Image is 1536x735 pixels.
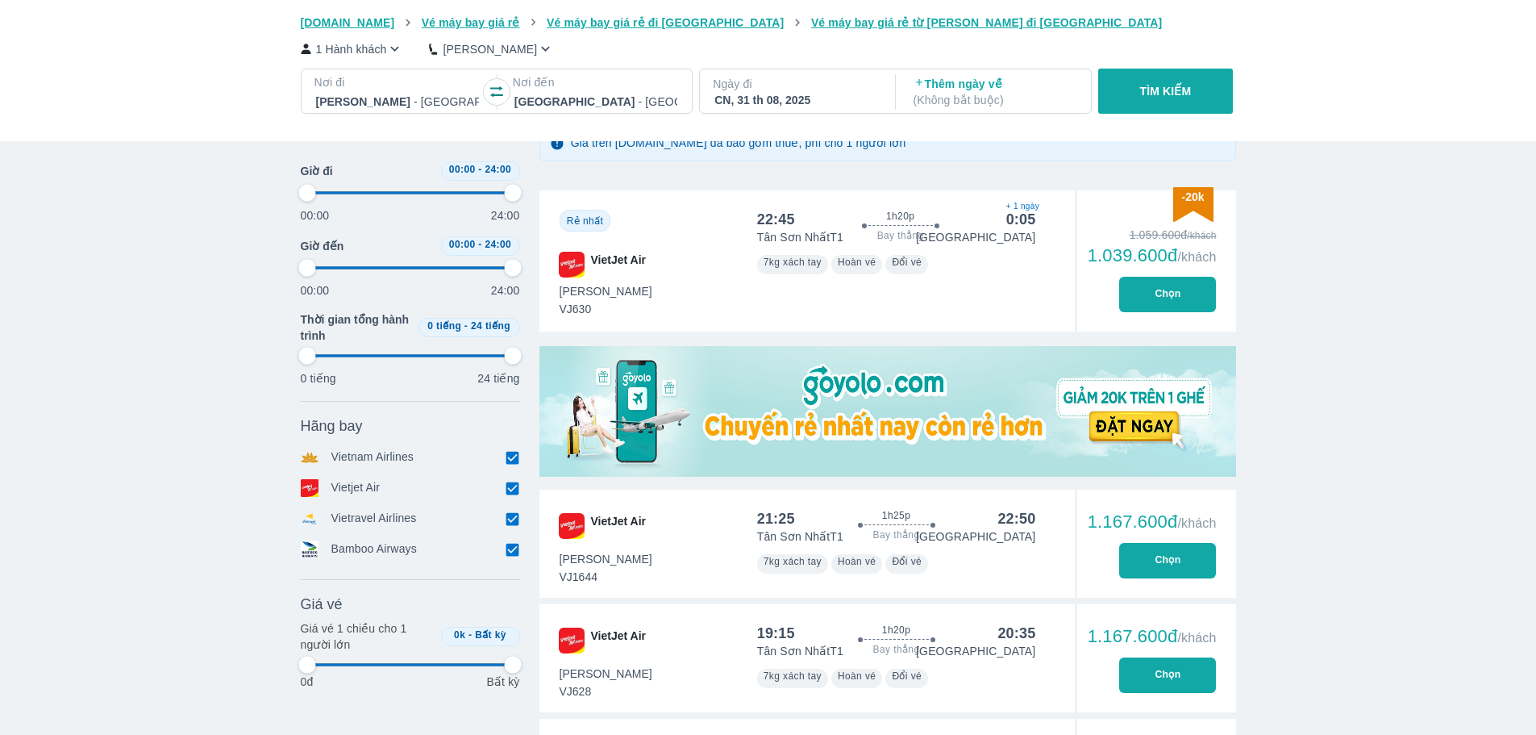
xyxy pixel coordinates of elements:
[997,624,1035,643] div: 20:35
[714,92,877,108] div: CN, 31 th 08, 2025
[838,556,876,567] span: Hoàn vé
[1140,83,1192,99] p: TÌM KIẾM
[301,620,435,653] p: Giá vé 1 chiều cho 1 người lớn
[838,670,876,682] span: Hoàn vé
[429,40,554,57] button: [PERSON_NAME]
[916,643,1035,659] p: [GEOGRAPHIC_DATA]
[571,135,906,151] p: Giá trên [DOMAIN_NAME] đã bao gồm thuế, phí cho 1 người lớn
[567,215,603,227] span: Rẻ nhất
[301,282,330,299] p: 00:00
[486,674,519,690] p: Bất kỳ
[757,210,795,229] div: 22:45
[301,416,363,436] span: Hãng bay
[331,541,417,558] p: Bamboo Airways
[301,674,314,690] p: 0đ
[314,74,481,90] p: Nơi đi
[757,509,795,528] div: 21:25
[764,556,822,567] span: 7kg xách tay
[757,643,843,659] p: Tân Sơn Nhất T1
[1006,210,1036,229] div: 0:05
[757,624,795,643] div: 19:15
[591,513,646,539] span: VietJet Air
[1119,277,1216,312] button: Chọn
[301,207,330,223] p: 00:00
[513,74,679,90] p: Nơi đến
[591,252,646,278] span: VietJet Air
[1177,516,1216,530] span: /khách
[559,252,585,278] img: VJ
[997,509,1035,528] div: 22:50
[757,528,843,545] p: Tân Sơn Nhất T1
[560,666,652,682] span: [PERSON_NAME]
[914,76,1076,108] p: Thêm ngày về
[464,320,468,332] span: -
[1181,190,1204,203] span: -20k
[454,629,465,641] span: 0k
[591,628,646,654] span: VietJet Air
[301,40,404,57] button: 1 Hành khách
[301,16,395,29] span: [DOMAIN_NAME]
[427,320,461,332] span: 0 tiếng
[1006,200,1036,213] span: + 1 ngày
[491,282,520,299] p: 24:00
[301,370,336,386] p: 0 tiếng
[1119,543,1216,578] button: Chọn
[301,238,344,254] span: Giờ đến
[882,624,910,637] span: 1h20p
[449,239,476,250] span: 00:00
[560,569,652,585] span: VJ1644
[1177,631,1216,645] span: /khách
[316,41,387,57] p: 1 Hành khách
[916,528,1035,545] p: [GEOGRAPHIC_DATA]
[811,16,1163,29] span: Vé máy bay giá rẻ từ [PERSON_NAME] đi [GEOGRAPHIC_DATA]
[331,510,417,528] p: Vietravel Airlines
[477,370,519,386] p: 24 tiếng
[838,257,876,268] span: Hoàn vé
[882,509,910,522] span: 1h25p
[764,670,822,682] span: 7kg xách tay
[1088,627,1217,646] div: 1.167.600đ
[1173,187,1213,222] img: discount
[764,257,822,268] span: 7kg xách tay
[485,239,511,250] span: 24:00
[892,670,922,682] span: Đổi vé
[886,210,914,223] span: 1h20p
[560,301,652,317] span: VJ630
[1119,658,1216,693] button: Chọn
[478,239,481,250] span: -
[1088,512,1217,532] div: 1.167.600đ
[547,16,784,29] span: Vé máy bay giá rẻ đi [GEOGRAPHIC_DATA]
[301,595,343,614] span: Giá vé
[559,628,585,654] img: VJ
[560,283,652,299] span: [PERSON_NAME]
[892,556,922,567] span: Đổi vé
[560,551,652,567] span: [PERSON_NAME]
[468,629,472,641] span: -
[301,15,1236,31] nav: breadcrumb
[331,449,414,466] p: Vietnam Airlines
[1088,246,1217,265] div: 1.039.600đ
[1088,227,1217,243] div: 1.059.600đ
[478,164,481,175] span: -
[713,76,879,92] p: Ngày đi
[559,513,585,539] img: VJ
[301,311,412,344] span: Thời gian tổng hành trình
[475,629,506,641] span: Bất kỳ
[539,346,1236,477] img: media-0
[331,479,381,497] p: Vietjet Air
[449,164,476,175] span: 00:00
[757,229,843,245] p: Tân Sơn Nhất T1
[892,257,922,268] span: Đổi vé
[1177,250,1216,264] span: /khách
[443,41,537,57] p: [PERSON_NAME]
[560,683,652,700] span: VJ628
[1098,69,1233,114] button: TÌM KIẾM
[422,16,520,29] span: Vé máy bay giá rẻ
[485,164,511,175] span: 24:00
[916,229,1035,245] p: [GEOGRAPHIC_DATA]
[471,320,510,332] span: 24 tiếng
[914,92,1076,108] p: ( Không bắt buộc )
[301,163,333,179] span: Giờ đi
[491,207,520,223] p: 24:00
